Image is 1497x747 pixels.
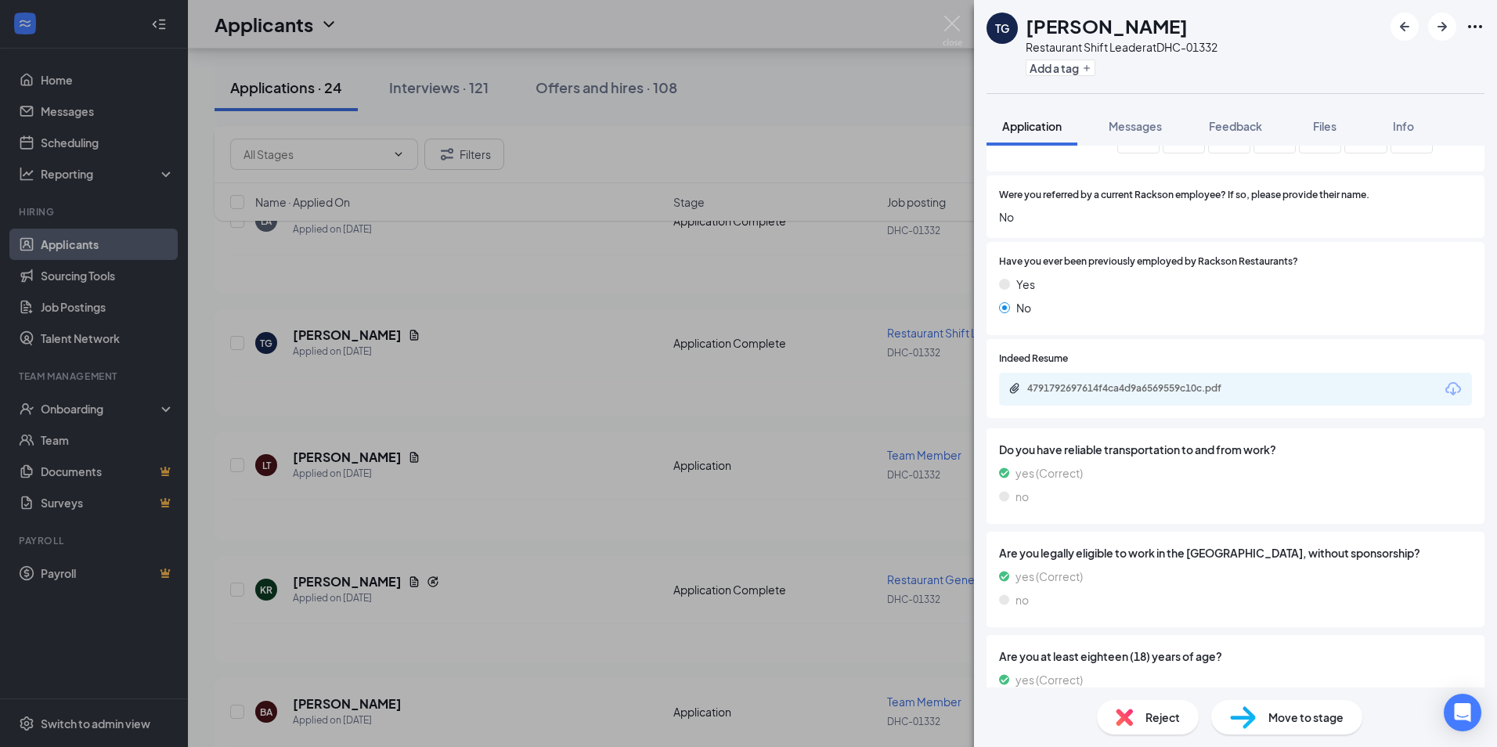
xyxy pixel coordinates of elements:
[1002,119,1062,133] span: Application
[1016,299,1031,316] span: No
[1015,464,1083,482] span: yes (Correct)
[1016,276,1035,293] span: Yes
[1015,568,1083,585] span: yes (Correct)
[995,20,1009,36] div: TG
[999,208,1472,226] span: No
[1109,119,1162,133] span: Messages
[1444,380,1463,399] svg: Download
[1444,694,1481,731] div: Open Intercom Messenger
[999,188,1369,203] span: Were you referred by a current Rackson employee? If so, please provide their name.
[1015,591,1029,608] span: no
[1209,119,1262,133] span: Feedback
[1393,119,1414,133] span: Info
[1015,671,1083,688] span: yes (Correct)
[1433,17,1452,36] svg: ArrowRight
[999,544,1472,561] span: Are you legally eligible to work in the [GEOGRAPHIC_DATA], without sponsorship?
[1082,63,1091,73] svg: Plus
[1145,709,1180,726] span: Reject
[1268,709,1344,726] span: Move to stage
[1008,382,1021,395] svg: Paperclip
[1391,13,1419,41] button: ArrowLeftNew
[999,441,1472,458] span: Do you have reliable transportation to and from work?
[999,352,1068,366] span: Indeed Resume
[1026,13,1188,39] h1: [PERSON_NAME]
[999,648,1472,665] span: Are you at least eighteen (18) years of age?
[999,254,1298,269] span: Have you ever been previously employed by Rackson Restaurants?
[1008,382,1262,397] a: Paperclip4791792697614f4ca4d9a6569559c10c.pdf
[1466,17,1484,36] svg: Ellipses
[1395,17,1414,36] svg: ArrowLeftNew
[1027,382,1246,395] div: 4791792697614f4ca4d9a6569559c10c.pdf
[1026,60,1095,76] button: PlusAdd a tag
[1015,488,1029,505] span: no
[1026,39,1217,55] div: Restaurant Shift Leader at DHC-01332
[1428,13,1456,41] button: ArrowRight
[1313,119,1336,133] span: Files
